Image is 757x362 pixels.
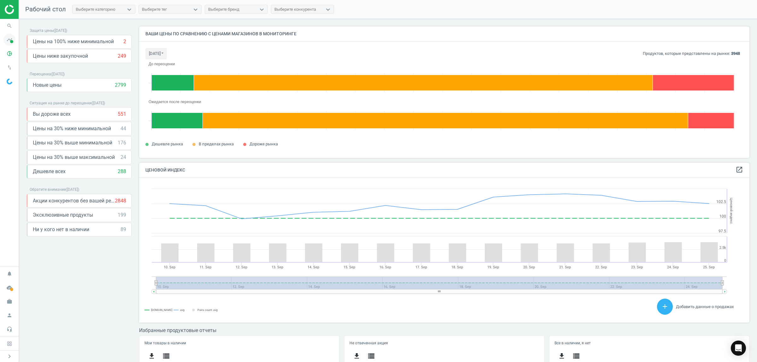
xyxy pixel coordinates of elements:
[349,341,539,345] h5: Не отвеченная акция
[731,341,746,356] div: Open Intercom Messenger
[272,265,284,269] tspan: 13. Sep
[3,268,15,280] i: notifications
[152,142,183,146] span: Дешевле рынка
[719,229,726,233] text: 97.5
[2,352,17,360] button: chevron_right
[558,352,566,360] i: get_app
[5,5,50,14] img: ajHJNr6hYgQAAAAASUVORK5CYII=
[115,82,126,89] div: 2799
[367,352,375,360] i: storage
[6,353,13,360] i: chevron_right
[115,197,126,204] div: 2848
[572,352,580,360] i: storage
[118,212,126,219] div: 199
[380,265,391,269] tspan: 16. Sep
[719,214,726,219] text: 100
[148,352,156,360] i: get_app
[236,265,248,269] tspan: 12. Sep
[33,226,89,233] span: Ни у кого нет в наличии
[118,139,126,146] div: 176
[249,142,278,146] span: Дороже рынка
[33,168,66,175] span: Дешевле всех
[731,51,740,56] b: 3948
[3,282,15,294] i: cloud_done
[118,53,126,60] div: 249
[661,303,669,310] i: add
[488,265,499,269] tspan: 19. Sep
[33,197,115,204] span: Акции конкурентов без вашей реакции
[560,265,571,269] tspan: 21. Sep
[724,259,726,263] text: 0
[33,82,62,89] span: Новые цены
[719,246,726,250] text: 2.5k
[33,125,111,132] span: Цены на 30% ниже минимальной
[416,265,427,269] tspan: 17. Sep
[596,265,607,269] tspan: 22. Sep
[3,20,15,32] i: search
[555,341,744,345] h5: Все в наличии, я нет
[180,308,185,312] tspan: avg
[30,187,66,192] span: Обратите внимание
[33,111,71,118] span: Вы дороже всех
[139,163,749,178] h4: Ценовой индекс
[145,48,167,59] button: [DATE]
[144,341,334,345] h5: Мои товары в наличии
[33,38,114,45] span: Цены на 100% ниже минимальной
[91,101,105,105] span: ( [DATE] )
[667,265,679,269] tspan: 24. Sep
[162,352,170,360] i: storage
[25,5,66,13] span: Рабочий стол
[123,38,126,45] div: 2
[524,265,535,269] tspan: 20. Sep
[149,62,175,66] tspan: До переоценки
[139,26,749,41] h4: Ваши цены по сравнению с ценами магазинов в мониторинге
[308,265,320,269] tspan: 14. Sep
[452,265,463,269] tspan: 18. Sep
[3,48,15,60] i: pie_chart_outlined
[151,308,172,312] tspan: [DOMAIN_NAME]
[30,101,91,105] span: Ситуация на рынке до переоценки
[199,142,234,146] span: В пределах рынка
[3,295,15,307] i: work
[33,154,115,161] span: Цены на 30% выше максимальной
[703,265,715,269] tspan: 25. Sep
[344,265,355,269] tspan: 15. Sep
[200,265,212,269] tspan: 11. Sep
[3,309,15,321] i: person
[54,28,67,33] span: ( [DATE] )
[7,79,12,85] img: wGWNvw8QSZomAAAAABJRU5ErkJggg==
[76,7,115,12] div: Выберите категорию
[33,212,93,219] span: Эксклюзивные продукты
[274,7,316,12] div: Выберите конкурента
[736,166,743,174] a: open_in_new
[657,299,673,315] button: add
[51,72,65,76] span: ( [DATE] )
[142,7,167,12] div: Выберите тег
[120,154,126,161] div: 24
[30,72,51,76] span: Переоценка
[120,226,126,233] div: 89
[33,53,88,60] span: Цены ниже закупочной
[164,265,176,269] tspan: 10. Sep
[353,352,361,360] i: get_app
[631,265,643,269] tspan: 23. Sep
[139,327,749,333] h3: Избранные продуктовые отчеты
[643,51,740,56] p: Продуктов, которые представлены на рынке:
[676,304,734,309] span: Добавить данные о продажах
[118,168,126,175] div: 288
[3,61,15,73] i: swap_vert
[149,100,201,104] tspan: Ожидается после переоценки
[3,323,15,335] i: headset_mic
[66,187,79,192] span: ( [DATE] )
[120,125,126,132] div: 44
[118,111,126,118] div: 551
[197,308,218,312] tspan: Pairs count: avg
[30,28,54,33] span: Защита цены
[3,34,15,46] i: timeline
[716,200,726,204] text: 102.5
[208,7,239,12] div: Выберите бренд
[729,198,733,224] tspan: Ценовой индекс
[33,139,112,146] span: Цены на 30% выше минимальной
